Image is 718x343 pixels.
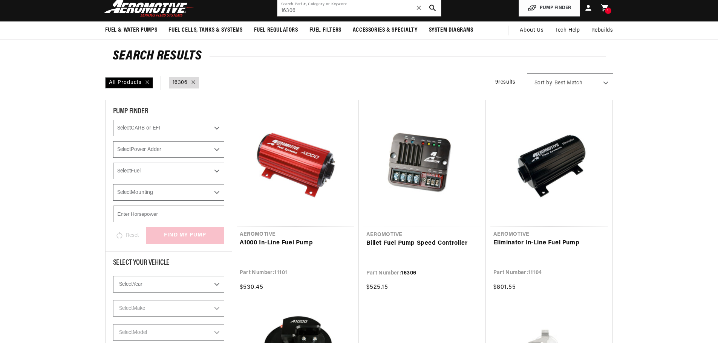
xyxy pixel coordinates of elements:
select: Power Adder [113,141,224,158]
span: Fuel Filters [309,26,341,34]
a: Billet Fuel Pump Speed Controller [366,239,478,248]
span: Rebuilds [591,26,613,35]
input: Enter Horsepower [113,206,224,222]
summary: Fuel Regulators [248,21,304,39]
h2: Search Results [113,50,606,63]
a: Eliminator In-Line Fuel Pump [493,238,605,248]
a: 16306 [173,79,188,87]
span: 9 results [495,79,516,85]
summary: Fuel Filters [304,21,347,39]
span: ✕ [416,2,423,14]
summary: Rebuilds [586,21,619,40]
span: Tech Help [555,26,580,35]
span: System Diagrams [429,26,473,34]
select: Year [113,276,224,293]
select: Fuel [113,163,224,179]
summary: Fuel Cells, Tanks & Systems [163,21,248,39]
span: 1 [607,8,609,14]
span: About Us [520,27,543,33]
summary: System Diagrams [423,21,479,39]
a: A1000 In-Line Fuel Pump [240,238,351,248]
span: Fuel Cells, Tanks & Systems [168,26,242,34]
div: All Products [105,77,153,88]
select: Sort by [527,73,613,92]
summary: Accessories & Specialty [347,21,423,39]
span: Accessories & Specialty [353,26,418,34]
select: CARB or EFI [113,120,224,136]
summary: Fuel & Water Pumps [100,21,163,39]
select: Model [113,324,224,341]
span: Fuel & Water Pumps [105,26,158,34]
span: Fuel Regulators [254,26,298,34]
span: Sort by [534,79,553,87]
select: Mounting [113,184,224,201]
summary: Tech Help [549,21,585,40]
select: Make [113,300,224,317]
a: About Us [514,21,549,40]
div: Select Your Vehicle [113,259,224,268]
span: PUMP FINDER [113,108,148,115]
